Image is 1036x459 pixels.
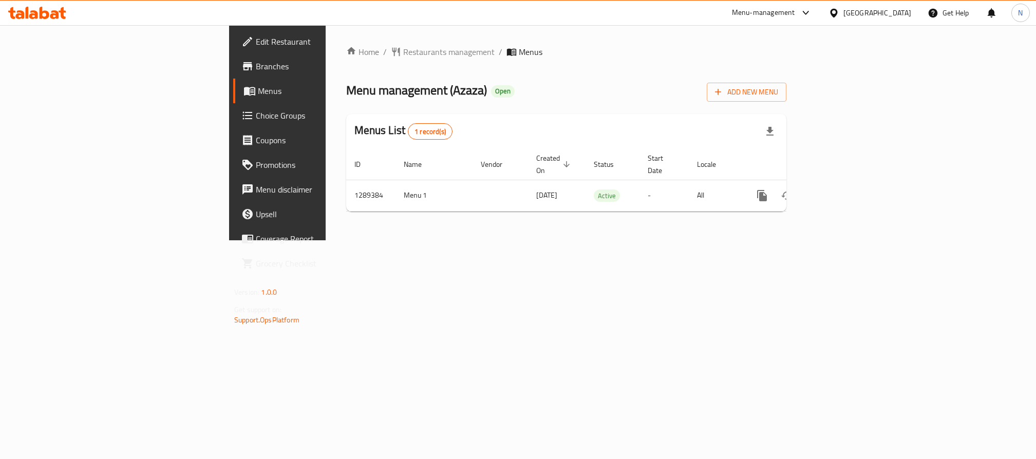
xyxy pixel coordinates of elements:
[499,46,502,58] li: /
[233,29,402,54] a: Edit Restaurant
[233,202,402,226] a: Upsell
[261,285,277,299] span: 1.0.0
[346,46,786,58] nav: breadcrumb
[491,85,515,98] div: Open
[395,180,473,211] td: Menu 1
[536,152,573,177] span: Created On
[519,46,542,58] span: Menus
[233,54,402,79] a: Branches
[256,233,394,245] span: Coverage Report
[234,285,259,299] span: Version:
[354,158,374,170] span: ID
[732,7,795,19] div: Menu-management
[256,183,394,196] span: Menu disclaimer
[233,103,402,128] a: Choice Groups
[404,158,435,170] span: Name
[256,159,394,171] span: Promotions
[758,119,782,144] div: Export file
[648,152,676,177] span: Start Date
[256,257,394,270] span: Grocery Checklist
[256,134,394,146] span: Coupons
[233,251,402,276] a: Grocery Checklist
[481,158,516,170] span: Vendor
[408,123,453,140] div: Total records count
[408,127,452,137] span: 1 record(s)
[715,86,778,99] span: Add New Menu
[775,183,799,208] button: Change Status
[536,188,557,202] span: [DATE]
[233,128,402,152] a: Coupons
[707,83,786,102] button: Add New Menu
[1018,7,1023,18] span: N
[233,79,402,103] a: Menus
[639,180,689,211] td: -
[354,123,453,140] h2: Menus List
[233,226,402,251] a: Coverage Report
[346,79,487,102] span: Menu management ( Azaza )
[403,46,495,58] span: Restaurants management
[256,208,394,220] span: Upsell
[256,109,394,122] span: Choice Groups
[689,180,742,211] td: All
[258,85,394,97] span: Menus
[594,158,627,170] span: Status
[843,7,911,18] div: [GEOGRAPHIC_DATA]
[594,190,620,202] span: Active
[742,149,857,180] th: Actions
[697,158,729,170] span: Locale
[346,149,857,212] table: enhanced table
[491,87,515,95] span: Open
[750,183,775,208] button: more
[256,60,394,72] span: Branches
[391,46,495,58] a: Restaurants management
[234,313,299,327] a: Support.OpsPlatform
[233,152,402,177] a: Promotions
[256,35,394,48] span: Edit Restaurant
[233,177,402,202] a: Menu disclaimer
[234,303,281,316] span: Get support on:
